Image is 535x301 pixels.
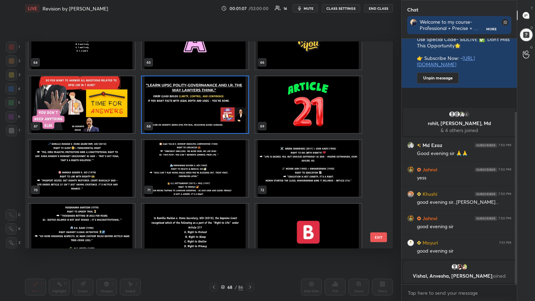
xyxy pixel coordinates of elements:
[458,111,465,118] img: 609ddca596394465bf37e645e220b5cd.jpg
[29,204,135,261] img: 1759760138WUH43V.pdf
[417,223,511,230] div: good evening sir
[6,209,21,221] div: C
[421,190,437,198] h6: Khushi
[421,141,442,149] h6: Md Ezaz
[486,26,497,31] div: More
[255,140,362,197] img: 1759760138WUH43V.pdf
[417,192,421,196] img: Learner_Badge_beginner_1_8b307cf2a0.svg
[408,121,511,126] p: rohit, [PERSON_NAME], Md
[142,140,248,197] img: 1759760138WUH43V.pdf
[142,76,248,133] img: 1759760138WUH43V.pdf
[475,216,497,221] img: 4P8fHbbgJtejmAAAAAElFTkSuQmCC
[370,232,387,242] button: EXIT
[498,192,511,196] div: 7:50 PM
[364,4,393,13] button: End Class
[407,239,414,246] img: ffb390d10fac42139070646cbf78f2cf.jpg
[421,215,437,222] h6: Jahnvi
[417,241,421,245] img: Learner_Badge_beginner_1_8b307cf2a0.svg
[421,239,438,246] h6: Mayuri
[451,263,458,270] img: default.png
[463,111,470,118] div: 4
[293,4,318,13] button: mute
[235,285,237,289] div: /
[29,140,135,197] img: 1759760138WUH43V.pdf
[417,11,511,68] div: Welcome to my course- Professional + Precise + Perfect. Join Team SIDLIVE 👍🏻👍🏻👍🏻👍🏻👍🏻👍🏻👍🏻👍🏻👍🏻 🔥🔥🔥🔥...
[407,191,414,198] img: e240e46d25be4ff999e6399512018d8c.jpg
[498,216,511,221] div: 7:50 PM
[492,272,506,279] span: joined
[6,97,20,108] div: 5
[475,168,497,172] img: 4P8fHbbgJtejmAAAAAElFTkSuQmCC
[417,175,511,182] div: yess
[475,192,497,196] img: 4P8fHbbgJtejmAAAAAElFTkSuQmCC
[25,41,381,248] div: grid
[499,241,511,245] div: 7:51 PM
[417,216,421,221] img: Learner_Badge_hustler_a18805edde.svg
[226,285,233,289] div: 68
[6,237,21,248] div: Z
[6,111,20,122] div: 6
[6,69,20,80] div: 3
[531,6,533,11] p: T
[255,76,362,133] img: 1759760138WUH43V.pdf
[6,125,20,136] div: 7
[417,72,459,84] button: Unpin message
[530,45,533,50] p: G
[417,248,511,255] div: good evening sir
[407,142,414,149] img: 609ddca596394465bf37e645e220b5cd.jpg
[6,83,20,94] div: 4
[461,263,468,270] img: ec9b35d675a54b7aba013b6c4d894431.jpg
[475,143,497,147] img: 4P8fHbbgJtejmAAAAAElFTkSuQmCC
[322,4,360,13] button: CLASS SETTINGS
[402,39,517,284] div: grid
[498,168,511,172] div: 7:50 PM
[530,25,533,30] p: D
[417,150,511,157] div: Good evening sir 🙏🙏
[417,55,475,68] a: [URL][DOMAIN_NAME]
[142,204,248,261] img: 1759760138WUH43V.pdf
[407,215,414,222] img: 2104adb35b14470983f27d292edaedfc.jpg
[498,143,511,147] div: 7:50 PM
[407,166,414,173] img: 2104adb35b14470983f27d292edaedfc.jpg
[6,41,20,53] div: 1
[6,55,20,67] div: 2
[421,166,437,173] h6: Jahnvi
[408,128,511,133] p: & 4 others joined
[238,284,243,290] div: 86
[42,5,108,12] h4: Revision by [PERSON_NAME]
[417,199,511,206] div: good evening sir...[PERSON_NAME]...
[255,204,362,261] img: 1759760138WUH43V.pdf
[284,7,287,10] div: 14
[420,19,487,31] div: Welcome to my course- Professional + Precise + Perfect. Join Team SIDLIVE 👍🏻👍🏻👍🏻👍🏻👍🏻👍🏻👍🏻👍🏻👍🏻 🔥🔥🔥🔥...
[417,144,421,147] img: no-rating-badge.077c3623.svg
[402,0,424,19] p: Chat
[29,76,135,133] img: 1759760138WUH43V.pdf
[456,263,463,270] img: bc0c8ac656874f57beac70b8aad80380.jpg
[453,111,460,118] img: default.png
[410,19,417,26] img: 5861a47a71f9447d96050a15b4452549.jpg
[304,6,313,11] span: mute
[6,223,21,234] div: X
[25,4,40,13] div: LIVE
[449,111,456,118] img: default.png
[408,273,511,279] p: Vishal, Anvesha, [PERSON_NAME]
[417,168,421,172] img: Learner_Badge_hustler_a18805edde.svg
